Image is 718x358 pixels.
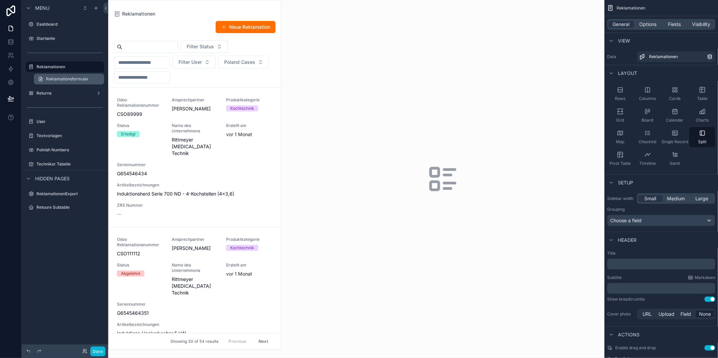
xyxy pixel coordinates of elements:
[607,275,622,280] label: Subtitle
[639,161,656,166] span: Timeline
[610,218,642,223] span: Choose a field
[659,311,674,317] span: Upload
[26,61,104,72] a: Reklamationen
[37,147,103,153] label: Polnish Numbers
[37,133,103,138] label: Textvorlagen
[695,195,708,202] span: Large
[26,33,104,44] a: Startseite
[639,21,656,28] span: Options
[698,139,707,145] span: Split
[37,91,93,96] label: Returns
[697,96,708,101] span: Table
[37,205,103,210] label: Retoure Subtable
[666,118,684,123] span: Calendar
[692,21,711,28] span: Visibility
[617,5,645,11] span: Reklamationen
[635,105,661,126] button: Board
[37,64,100,70] label: Reklamationen
[618,331,640,338] span: Actions
[26,188,104,199] a: ReklamationenExport
[37,36,103,41] label: Startseite
[643,311,652,317] span: URL
[667,195,685,202] span: Medium
[613,21,630,28] span: General
[645,195,656,202] span: Small
[607,84,633,104] button: Rows
[607,311,634,317] label: Cover photo
[642,118,653,123] span: Board
[615,345,656,351] span: Enable drag and drop
[607,196,634,201] label: Sidebar width
[607,207,625,212] label: Grouping
[607,54,634,59] label: Data
[637,51,715,62] a: Reklamationen
[639,139,656,145] span: Checklist
[699,311,711,317] span: None
[26,159,104,170] a: Techniker Tabelle
[607,127,633,147] button: Map
[607,251,715,256] label: Title
[616,118,624,123] span: Grid
[689,127,715,147] button: Split
[635,149,661,169] button: Timeline
[607,259,715,270] div: scrollable content
[618,179,633,186] span: Setup
[689,105,715,126] button: Charts
[609,161,631,166] span: Pivot Table
[688,275,715,280] a: Markdown
[607,149,633,169] button: Pivot Table
[669,96,681,101] span: Cards
[639,96,656,101] span: Columns
[618,237,637,244] span: Header
[670,161,680,166] span: Gantt
[35,5,49,11] span: Menu
[635,127,661,147] button: Checklist
[26,116,104,127] a: User
[607,105,633,126] button: Grid
[668,21,681,28] span: Fields
[607,283,715,294] div: scrollable content
[616,139,624,145] span: Map
[649,54,678,59] span: Reklamationen
[34,74,104,84] a: Reklamationsformular
[26,19,104,30] a: Dashboard
[695,275,715,280] span: Markdown
[26,202,104,213] a: Retoure Subtable
[635,84,661,104] button: Columns
[46,76,89,82] span: Reklamationsformular
[689,84,715,104] button: Table
[662,139,688,145] span: Single Record
[26,88,104,99] a: Returns
[90,347,105,356] button: Done
[35,175,70,182] span: Hidden pages
[37,22,103,27] label: Dashboard
[37,119,103,124] label: User
[680,311,691,317] span: Field
[662,127,688,147] button: Single Record
[607,215,715,226] button: Choose a field
[662,84,688,104] button: Cards
[26,145,104,155] a: Polnish Numbers
[254,336,273,347] button: Next
[618,37,630,44] span: View
[696,118,709,123] span: Charts
[662,105,688,126] button: Calendar
[662,149,688,169] button: Gantt
[607,297,645,302] div: Show breadcrumbs
[170,339,218,344] span: Showing 30 of 54 results
[37,161,103,167] label: Techniker Tabelle
[37,191,103,197] label: ReklamationenExport
[26,130,104,141] a: Textvorlagen
[615,96,625,101] span: Rows
[618,70,637,77] span: Layout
